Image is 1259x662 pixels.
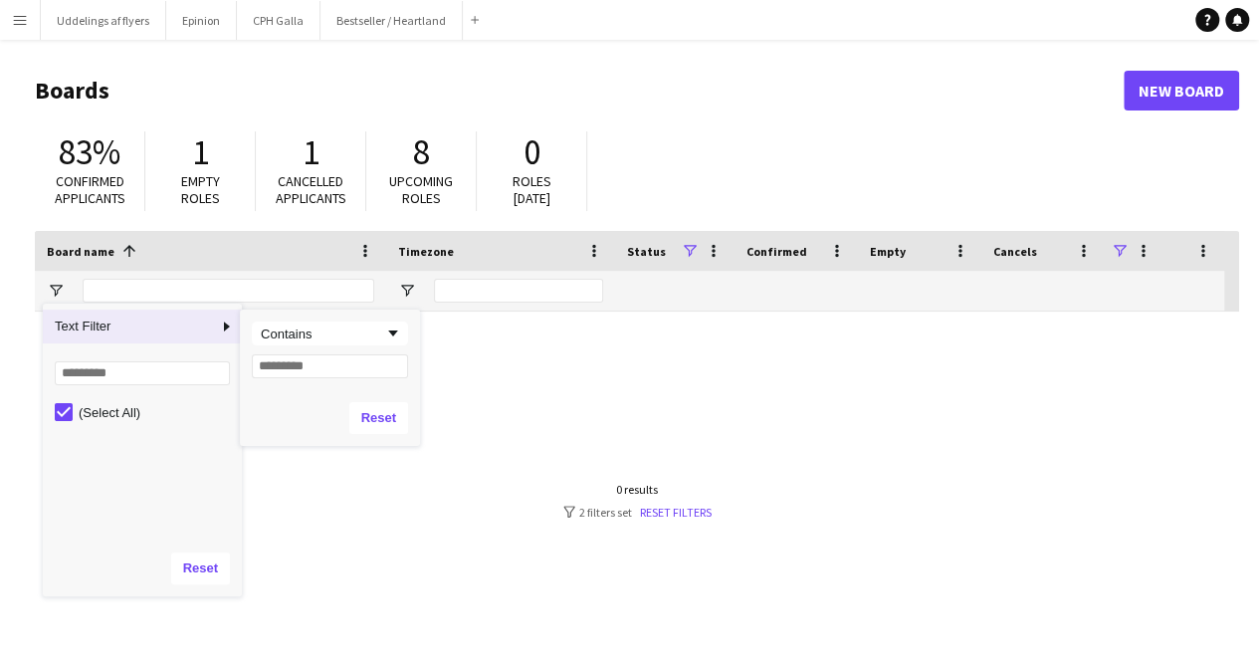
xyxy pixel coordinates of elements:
[166,1,237,40] button: Epinion
[398,282,416,300] button: Open Filter Menu
[513,172,551,207] span: Roles [DATE]
[59,130,120,174] span: 83%
[252,322,408,345] div: Filtering operator
[83,279,374,303] input: Board name Filter Input
[43,304,242,596] div: Column Filter
[627,244,666,259] span: Status
[35,76,1124,106] h1: Boards
[276,172,346,207] span: Cancelled applicants
[43,400,242,424] div: Filter List
[320,1,463,40] button: Bestseller / Heartland
[192,130,209,174] span: 1
[171,552,230,584] button: Reset
[993,244,1037,259] span: Cancels
[47,282,65,300] button: Open Filter Menu
[41,1,166,40] button: Uddelings af flyers
[47,244,114,259] span: Board name
[261,327,384,341] div: Contains
[389,172,453,207] span: Upcoming roles
[55,361,230,385] input: Search filter values
[240,310,420,446] div: SubMenu
[398,244,454,259] span: Timezone
[237,1,320,40] button: CPH Galla
[1124,71,1239,110] a: New Board
[181,172,220,207] span: Empty roles
[563,482,712,497] div: 0 results
[303,130,319,174] span: 1
[252,354,408,378] input: Filter Value
[349,402,408,434] button: Reset
[79,405,236,420] div: (Select All)
[563,505,712,520] div: 2 filters set
[870,244,906,259] span: Empty
[43,310,218,343] span: Text Filter
[640,505,712,520] a: Reset filters
[434,279,603,303] input: Timezone Filter Input
[413,130,430,174] span: 8
[524,130,540,174] span: 0
[746,244,807,259] span: Confirmed
[55,172,125,207] span: Confirmed applicants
